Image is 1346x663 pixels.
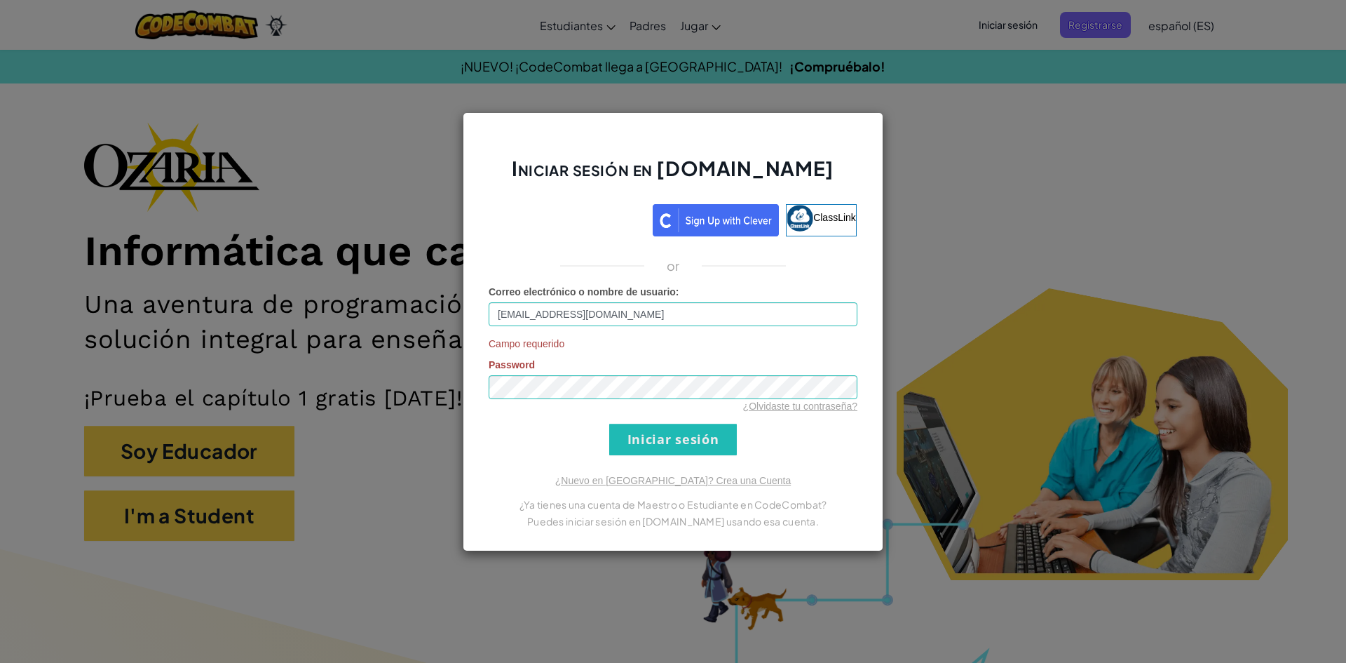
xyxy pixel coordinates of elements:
[489,337,857,351] span: Campo requerido
[667,257,680,274] p: or
[489,513,857,530] p: Puedes iniciar sesión en [DOMAIN_NAME] usando esa cuenta.
[489,496,857,513] p: ¿Ya tienes una cuenta de Maestro o Estudiante en CodeCombat?
[743,401,857,412] a: ¿Olvidaste tu contraseña?
[555,475,791,486] a: ¿Nuevo en [GEOGRAPHIC_DATA]? Crea una Cuenta
[489,285,679,299] label: :
[653,204,779,236] img: clever_sso_button@2x.png
[489,155,857,196] h2: Iniciar sesión en [DOMAIN_NAME]
[787,205,813,232] img: classlink-logo-small.png
[489,286,676,297] span: Correo electrónico o nombre de usuario
[489,359,535,370] span: Password
[813,211,856,222] span: ClassLink
[609,424,737,455] input: Iniciar sesión
[482,203,653,234] iframe: Botón Iniciar sesión con Google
